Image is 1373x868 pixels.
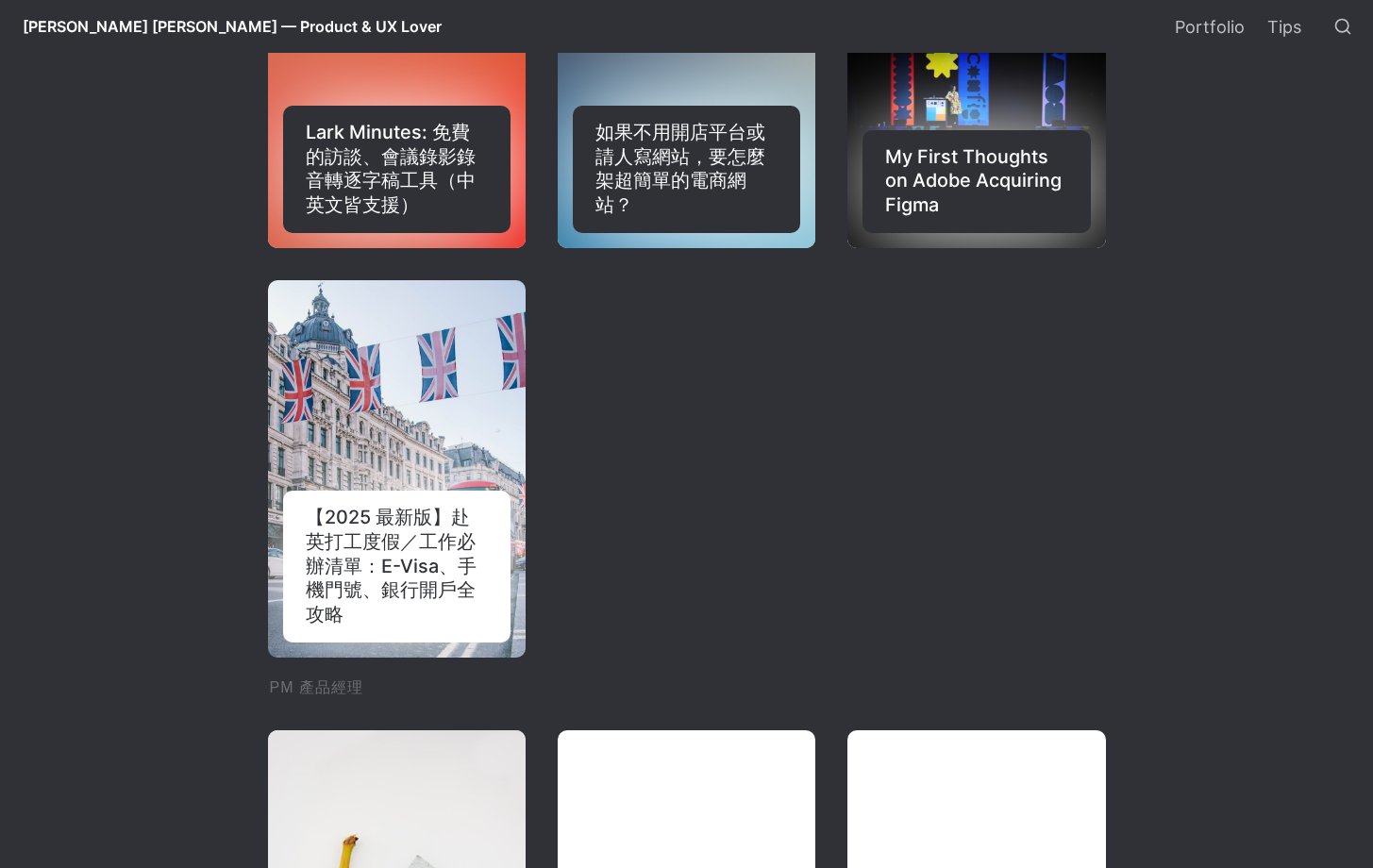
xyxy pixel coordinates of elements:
[270,679,363,695] span: PM 產品經理
[23,17,442,36] span: [PERSON_NAME] [PERSON_NAME] — Product & UX Lover
[268,280,526,658] a: 【2025 最新版】赴英打工度假／工作必辦清單：E-Visa、手機門號、銀行開戶全攻略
